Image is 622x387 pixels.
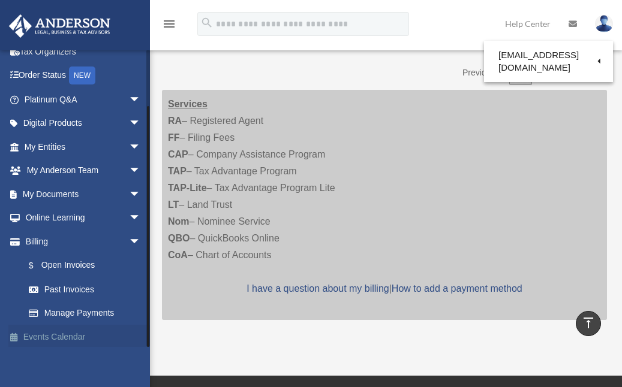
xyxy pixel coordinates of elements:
a: Manage Payments [17,301,153,325]
a: How to add a payment method [392,283,522,294]
img: Anderson Advisors Platinum Portal [5,14,114,38]
span: arrow_drop_down [129,87,153,112]
div: NEW [69,66,95,84]
a: Past Invoices [17,277,153,301]
strong: RA [168,116,182,126]
p: | [168,280,601,297]
strong: LT [168,199,179,210]
strong: TAP-Lite [168,183,207,193]
a: $Open Invoices [17,253,147,278]
span: $ [35,258,41,273]
strong: CAP [168,149,188,159]
strong: CoA [168,250,188,260]
i: menu [162,17,176,31]
span: arrow_drop_down [129,159,153,183]
a: Order StatusNEW [8,64,159,88]
a: menu [162,21,176,31]
i: search [200,16,214,29]
a: Billingarrow_drop_down [8,229,153,253]
span: arrow_drop_down [129,206,153,231]
span: arrow_drop_down [129,111,153,136]
a: My Anderson Teamarrow_drop_down [8,159,159,183]
a: I have a question about my billing [247,283,389,294]
strong: Nom [168,216,190,226]
strong: TAP [168,166,187,176]
img: User Pic [595,15,613,32]
div: – Registered Agent – Filing Fees – Company Assistance Program – Tax Advantage Program – Tax Advan... [162,90,607,320]
a: Platinum Q&Aarrow_drop_down [8,87,159,111]
a: My Entitiesarrow_drop_down [8,135,159,159]
a: Online Learningarrow_drop_down [8,206,159,230]
i: vertical_align_top [581,316,596,330]
a: Digital Productsarrow_drop_down [8,111,159,135]
a: vertical_align_top [576,311,601,336]
a: Previous [453,61,504,85]
strong: Services [168,99,208,109]
a: [EMAIL_ADDRESS][DOMAIN_NAME] [484,44,613,79]
strong: QBO [168,233,190,243]
a: My Documentsarrow_drop_down [8,182,159,206]
span: arrow_drop_down [129,135,153,159]
span: arrow_drop_down [129,229,153,254]
strong: FF [168,132,180,143]
a: Tax Organizers [8,40,159,64]
a: Events Calendar [8,325,159,349]
span: arrow_drop_down [129,182,153,207]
